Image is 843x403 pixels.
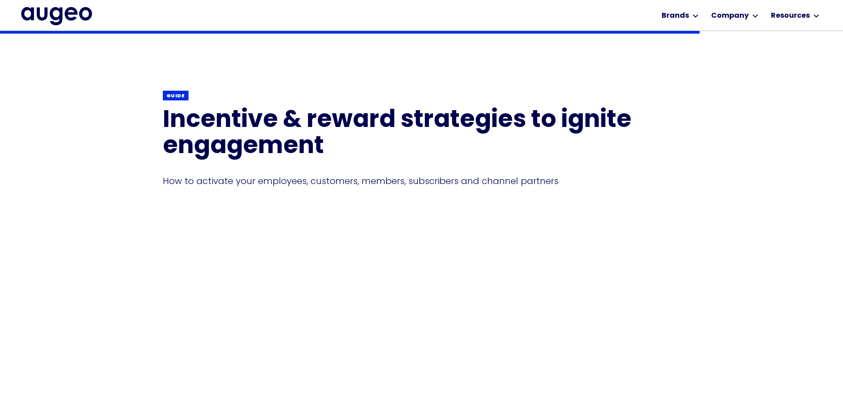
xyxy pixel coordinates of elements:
div: Company [711,11,749,21]
div: Guide [166,93,185,100]
div: Resources [771,11,810,21]
a: home [21,7,92,25]
h1: Incentive & reward strategies to ignite engagement [163,108,681,161]
div: How to activate your employees, customers, members, subscribers and channel partners [163,175,681,187]
img: Augeo's full logo in midnight blue. [21,7,92,25]
div: Brands [662,11,689,21]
